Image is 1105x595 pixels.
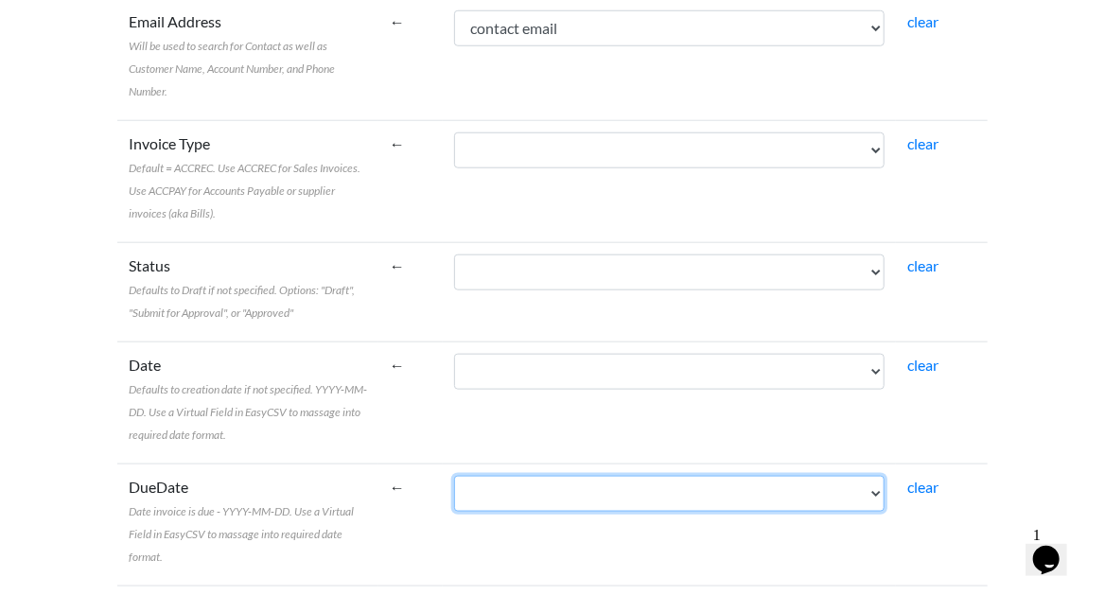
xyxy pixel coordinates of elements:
[907,478,938,496] a: clear
[907,256,938,274] a: clear
[378,464,443,586] td: ←
[129,382,367,442] span: Defaults to creation date if not specified. YYYY-MM-DD. Use a Virtual Field in EasyCSV to massage...
[907,12,938,30] a: clear
[378,242,443,341] td: ←
[129,254,367,323] label: Status
[129,476,367,567] label: DueDate
[1026,519,1086,576] iframe: chat widget
[129,10,367,101] label: Email Address
[129,161,360,220] span: Default = ACCREC. Use ACCREC for Sales Invoices. Use ACCPAY for Accounts Payable or supplier invo...
[129,504,354,564] span: Date invoice is due - YYYY-MM-DD. Use a Virtual Field in EasyCSV to massage into required date fo...
[907,356,938,374] a: clear
[129,39,335,98] span: Will be used to search for Contact as well as Customer Name, Account Number, and Phone Number.
[129,354,367,445] label: Date
[378,120,443,242] td: ←
[129,132,367,223] label: Invoice Type
[378,341,443,464] td: ←
[129,283,355,320] span: Defaults to Draft if not specified. Options: "Draft", "Submit for Approval", or "Approved"
[907,134,938,152] a: clear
